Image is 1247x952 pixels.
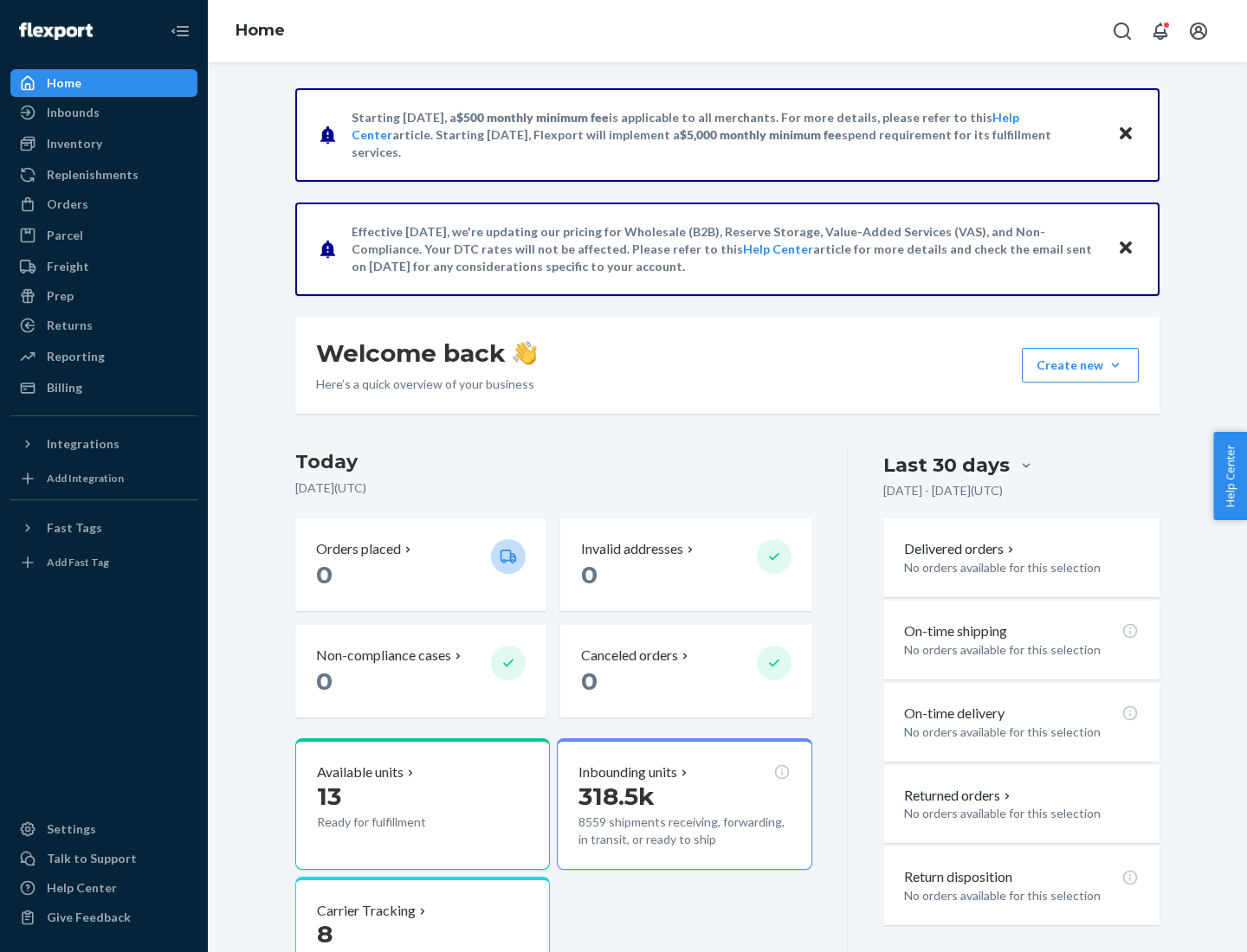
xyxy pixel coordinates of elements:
[47,104,100,121] div: Inbounds
[10,815,197,843] a: Settings
[47,850,137,867] div: Talk to Support
[47,348,105,365] div: Reporting
[316,539,401,559] p: Orders placed
[19,23,93,40] img: Flexport logo
[10,430,197,458] button: Integrations
[47,74,81,92] div: Home
[578,782,655,811] span: 318.5k
[513,341,537,365] img: hand-wave emoji
[316,666,333,696] span: 0
[904,805,1139,822] p: No orders available for this selection
[1115,122,1137,147] button: Close
[316,646,451,666] p: Non-compliance cases
[1105,14,1140,48] button: Open Search Box
[10,190,197,218] a: Orders
[578,762,677,782] p: Inbounding units
[1022,348,1139,383] button: Create new
[560,625,811,717] button: Canceled orders 0
[47,519,102,537] div: Fast Tags
[47,258,89,275] div: Freight
[10,374,197,402] a: Billing
[680,127,842,142] span: $5,000 monthly minimum fee
[560,518,811,611] button: Invalid addresses 0
[47,820,96,838] div: Settings
[10,99,197,126] a: Inbounds
[904,887,1139,904] p: No orders available for this selection
[236,21,285,40] a: Home
[10,69,197,97] a: Home
[317,901,416,921] p: Carrier Tracking
[352,109,1101,161] p: Starting [DATE], a is applicable to all merchants. For more details, please refer to this article...
[904,621,1007,641] p: On-time shipping
[456,110,609,125] span: $500 monthly minimum fee
[47,879,117,897] div: Help Center
[10,253,197,280] a: Freight
[295,479,812,497] p: [DATE] ( UTC )
[317,782,341,811] span: 13
[295,738,550,870] button: Available units13Ready for fulfillment
[904,704,1005,724] p: On-time delivery
[743,241,813,256] a: Help Center
[47,166,139,183] div: Replenishments
[10,465,197,492] a: Add Integration
[47,227,83,244] div: Parcel
[883,482,1003,499] p: [DATE] - [DATE] ( UTC )
[163,14,197,48] button: Close Navigation
[295,448,812,476] h3: Today
[47,196,88,213] div: Orders
[316,376,537,393] p: Here’s a quick overview of your business
[904,539,1018,559] button: Delivered orders
[316,560,333,589] span: 0
[317,814,477,831] p: Ready for fulfillment
[10,343,197,370] a: Reporting
[47,435,120,453] div: Integrations
[581,560,598,589] span: 0
[47,555,109,569] div: Add Fast Tag
[904,559,1139,576] p: No orders available for this selection
[10,845,197,872] a: Talk to Support
[10,549,197,576] a: Add Fast Tag
[10,874,197,902] a: Help Center
[10,904,197,931] button: Give Feedback
[295,518,546,611] button: Orders placed 0
[352,223,1101,275] p: Effective [DATE], we're updating our pricing for Wholesale (B2B), Reserve Storage, Value-Added Se...
[10,282,197,310] a: Prep
[581,646,678,666] p: Canceled orders
[883,452,1010,479] div: Last 30 days
[47,135,102,152] div: Inventory
[295,625,546,717] button: Non-compliance cases 0
[10,161,197,189] a: Replenishments
[904,724,1139,741] p: No orders available for this selection
[10,130,197,158] a: Inventory
[47,471,124,486] div: Add Integration
[904,786,1014,806] button: Returned orders
[578,814,790,848] p: 8559 shipments receiving, forwarding, in transit, or ready to ship
[10,222,197,249] a: Parcel
[1213,432,1247,520] button: Help Center
[47,287,74,305] div: Prep
[10,312,197,339] a: Returns
[581,666,598,696] span: 0
[47,379,82,396] div: Billing
[1181,14,1216,48] button: Open account menu
[557,738,811,870] button: Inbounding units318.5k8559 shipments receiving, forwarding, in transit, or ready to ship
[10,514,197,542] button: Fast Tags
[1115,236,1137,261] button: Close
[1143,14,1178,48] button: Open notifications
[581,539,683,559] p: Invalid addresses
[222,6,299,56] ol: breadcrumbs
[317,919,333,949] span: 8
[904,641,1139,659] p: No orders available for this selection
[47,909,131,926] div: Give Feedback
[316,338,537,369] h1: Welcome back
[904,867,1012,887] p: Return disposition
[47,317,93,334] div: Returns
[317,762,404,782] p: Available units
